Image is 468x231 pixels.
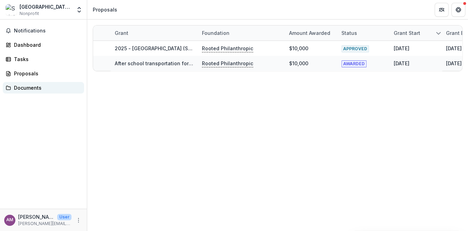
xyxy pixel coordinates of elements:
[74,216,83,224] button: More
[93,6,117,13] div: Proposals
[341,60,367,67] span: AWARDED
[6,218,13,222] div: Amanda Musachio
[285,25,337,40] div: Amount awarded
[285,29,334,37] div: Amount awarded
[14,84,78,91] div: Documents
[289,60,308,67] div: $10,000
[90,5,120,15] nav: breadcrumb
[289,45,308,52] div: $10,000
[111,25,198,40] div: Grant
[390,25,442,40] div: Grant start
[74,3,84,17] button: Open entity switcher
[3,25,84,36] button: Notifications
[3,53,84,65] a: Tasks
[394,45,409,52] div: [DATE]
[337,29,361,37] div: Status
[14,28,81,34] span: Notifications
[198,25,285,40] div: Foundation
[341,45,369,52] span: APPROVED
[446,60,462,67] div: [DATE]
[394,60,409,67] div: [DATE]
[337,25,390,40] div: Status
[390,29,424,37] div: Grant start
[20,10,39,17] span: Nonprofit
[202,60,253,67] p: Rooted Philanthropic
[446,45,462,52] div: [DATE]
[3,82,84,94] a: Documents
[6,4,17,15] img: Saint Paul Public Schools ISD#625
[18,213,54,221] p: [PERSON_NAME]
[115,60,385,66] a: After school transportation for students in the Beacons program-[GEOGRAPHIC_DATA][PERSON_NAME] IS...
[435,3,448,17] button: Partners
[57,214,71,220] p: User
[111,29,133,37] div: Grant
[18,221,71,227] p: [PERSON_NAME][EMAIL_ADDRESS][PERSON_NAME][DOMAIN_NAME]
[202,45,253,52] p: Rooted Philanthropic
[14,41,78,49] div: Dashboard
[115,45,216,51] a: 2025 - [GEOGRAPHIC_DATA] (SPPS) buses
[20,3,71,10] div: [GEOGRAPHIC_DATA][PERSON_NAME] ISD#625
[436,30,441,36] svg: sorted descending
[14,70,78,77] div: Proposals
[451,3,465,17] button: Get Help
[3,68,84,79] a: Proposals
[3,39,84,51] a: Dashboard
[198,29,234,37] div: Foundation
[14,55,78,63] div: Tasks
